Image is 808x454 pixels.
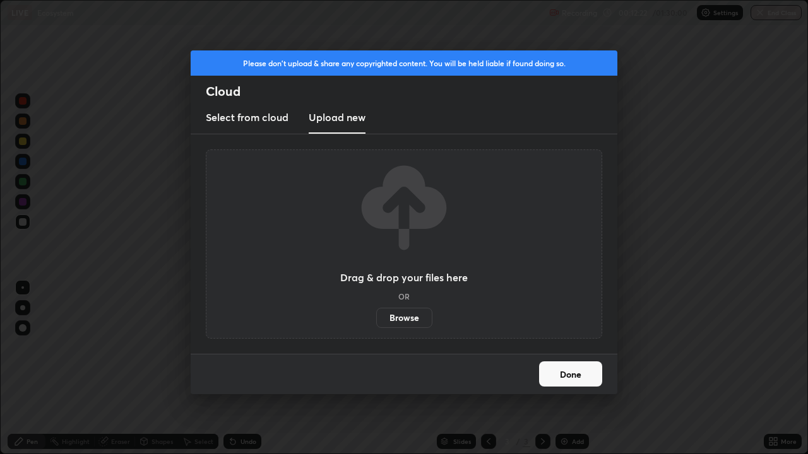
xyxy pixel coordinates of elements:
[206,83,617,100] h2: Cloud
[206,110,288,125] h3: Select from cloud
[398,293,410,300] h5: OR
[340,272,468,282] h3: Drag & drop your files here
[539,361,602,387] button: Done
[309,110,365,125] h3: Upload new
[191,50,617,76] div: Please don't upload & share any copyrighted content. You will be held liable if found doing so.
